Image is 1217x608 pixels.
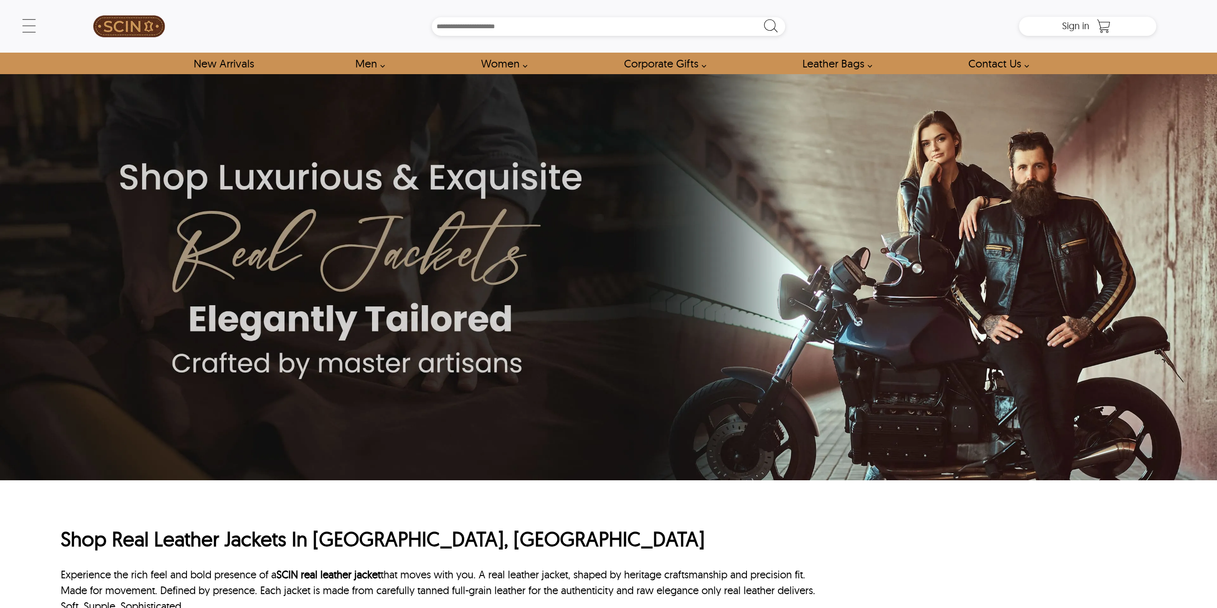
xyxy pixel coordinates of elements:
[470,53,533,74] a: Shop Women Leather Jackets
[93,5,165,48] img: SCIN
[183,53,264,74] a: Shop New Arrivals
[276,568,298,581] a: SCIN
[1062,23,1089,31] a: Sign in
[957,53,1034,74] a: contact-us
[791,53,877,74] a: Shop Leather Bags
[301,568,381,581] a: real leather jacket
[344,53,390,74] a: shop men's leather jackets
[613,53,712,74] a: Shop Leather Corporate Gifts
[61,526,827,553] h1: Shop Real Leather Jackets In [GEOGRAPHIC_DATA], [GEOGRAPHIC_DATA]
[1062,20,1089,32] span: Sign in
[1094,19,1113,33] a: Shopping Cart
[61,5,197,48] a: SCIN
